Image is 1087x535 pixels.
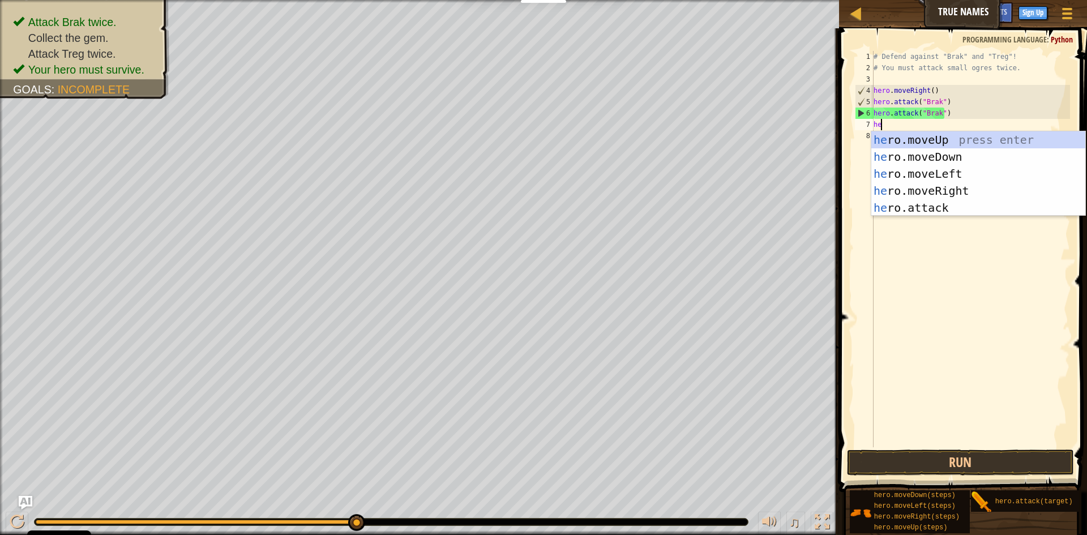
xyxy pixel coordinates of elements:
span: Incomplete [58,83,130,96]
span: Hints [988,6,1007,17]
li: Attack Brak twice. [13,14,157,30]
span: hero.moveDown(steps) [874,491,956,499]
div: 8 [855,130,874,142]
button: Ctrl + P: Play [6,512,28,535]
span: hero.moveLeft(steps) [874,502,956,510]
li: Collect the gem. [13,30,157,46]
button: Ask AI [952,2,983,23]
span: Ask AI [958,6,977,17]
span: hero.moveUp(steps) [874,524,948,532]
span: ♫ [789,513,800,530]
div: 1 [855,51,874,62]
div: 5 [855,96,874,108]
button: Ask AI [19,496,32,510]
li: Attack Treg twice. [13,46,157,62]
span: hero.moveRight(steps) [874,513,960,521]
button: Adjust volume [758,512,781,535]
span: Your hero must survive. [28,63,144,76]
div: 7 [855,119,874,130]
span: Attack Treg twice. [28,48,116,60]
span: Attack Brak twice. [28,16,117,28]
span: : [1047,34,1051,45]
div: 6 [855,108,874,119]
button: Sign Up [1018,6,1047,20]
span: Programming language [962,34,1047,45]
span: hero.attack(target) [995,498,1073,506]
button: Show game menu [1053,2,1081,29]
span: Python [1051,34,1073,45]
button: Toggle fullscreen [811,512,833,535]
img: portrait.png [850,502,871,524]
li: Your hero must survive. [13,62,157,78]
span: Goals [13,83,52,96]
button: Run [847,450,1074,476]
div: 2 [855,62,874,74]
img: portrait.png [971,491,992,513]
div: 3 [855,74,874,85]
div: 4 [855,85,874,96]
span: Collect the gem. [28,32,109,44]
span: : [52,83,58,96]
button: ♫ [786,512,806,535]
